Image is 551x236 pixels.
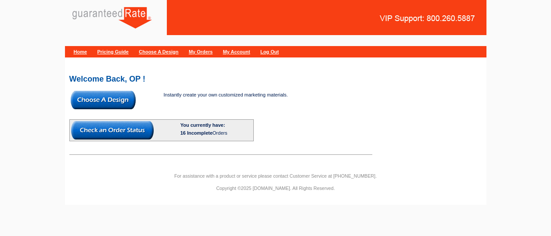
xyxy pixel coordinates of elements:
[260,49,279,54] a: Log Out
[74,49,87,54] a: Home
[180,130,212,136] span: 16 Incomplete
[65,184,486,192] p: Copyright ©2025 [DOMAIN_NAME]. All Rights Reserved.
[97,49,129,54] a: Pricing Guide
[189,49,212,54] a: My Orders
[65,172,486,180] p: For assistance with a product or service please contact Customer Service at [PHONE_NUMBER].
[180,129,252,137] div: Orders
[139,49,178,54] a: Choose A Design
[71,121,154,139] img: button-check-order-status.gif
[71,91,136,109] img: button-choose-design.gif
[69,75,482,83] h2: Welcome Back, OP !
[180,122,225,128] b: You currently have:
[164,92,288,97] span: Instantly create your own customized marketing materials.
[223,49,250,54] a: My Account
